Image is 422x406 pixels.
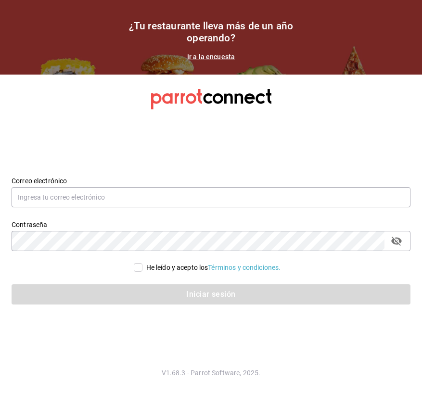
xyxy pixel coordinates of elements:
[12,177,410,184] label: Correo electrónico
[12,187,410,207] input: Ingresa tu correo electrónico
[12,368,410,378] p: V1.68.3 - Parrot Software, 2025.
[388,233,405,249] button: passwordField
[187,53,235,61] a: Ir a la encuesta
[12,221,410,228] label: Contraseña
[208,264,281,271] a: Términos y condiciones.
[115,20,307,44] h1: ¿Tu restaurante lleva más de un año operando?
[146,263,281,273] div: He leído y acepto los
